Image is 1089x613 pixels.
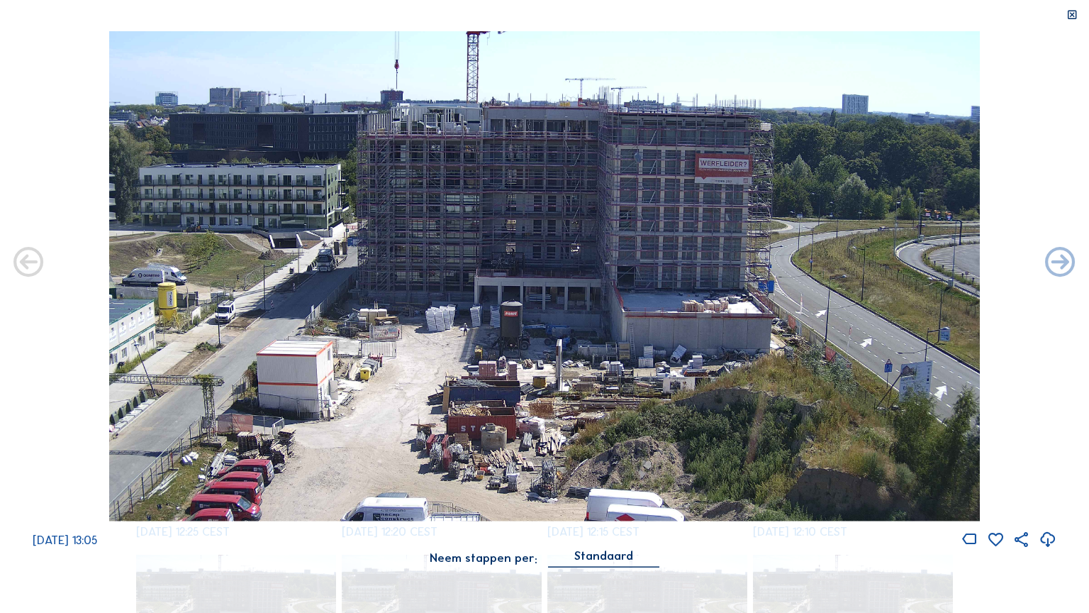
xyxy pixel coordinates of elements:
[548,549,659,566] div: Standaard
[574,549,633,562] div: Standaard
[11,245,47,282] i: Forward
[430,552,537,564] div: Neem stappen per:
[109,31,981,521] img: Image
[33,532,97,546] span: [DATE] 13:05
[1042,245,1078,282] i: Back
